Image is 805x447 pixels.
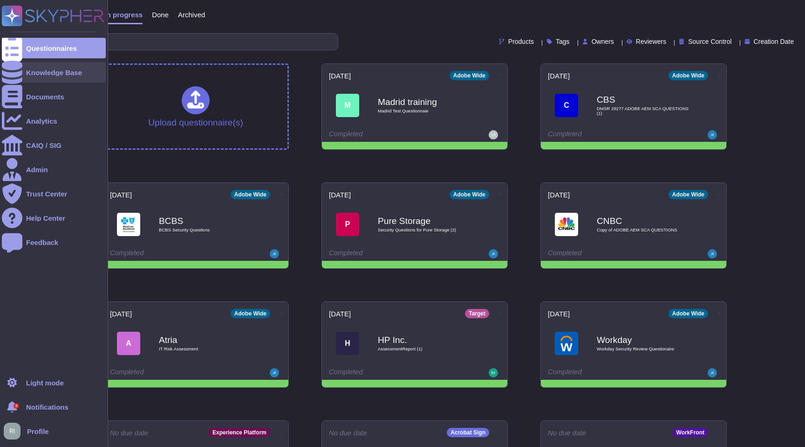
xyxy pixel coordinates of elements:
[708,130,717,140] img: user
[329,368,443,377] div: Completed
[26,215,65,222] div: Help Center
[159,217,252,225] b: BCBS
[378,347,471,351] span: AssessmentReport (1)
[708,368,717,377] img: user
[669,190,708,199] div: Adobe Wide
[2,62,106,83] a: Knowledge Base
[378,228,471,232] span: Security Questions for Pure Storage (2)
[329,72,351,79] span: [DATE]
[548,130,662,140] div: Completed
[597,106,690,115] span: DMSR 29277 ADOBE AEM SCA QUESTIONS (1)
[688,38,731,45] span: Source Control
[636,38,666,45] span: Reviewers
[2,421,27,441] button: user
[447,428,489,437] div: Acrobat Sign
[329,249,443,258] div: Completed
[597,217,690,225] b: CNBC
[148,86,243,127] div: Upload questionnaire(s)
[329,191,351,198] span: [DATE]
[4,423,20,440] img: user
[597,95,690,104] b: CBS
[592,38,614,45] span: Owners
[336,332,359,355] div: H
[378,109,471,113] span: Madrid Test Questionnaie
[336,213,359,236] div: P
[708,249,717,258] img: user
[329,130,443,140] div: Completed
[2,232,106,252] a: Feedback
[489,368,498,377] img: user
[548,368,662,377] div: Completed
[336,94,359,117] div: M
[26,190,67,197] div: Trust Center
[26,69,82,76] div: Knowledge Base
[2,135,106,155] a: CAIQ / SIG
[159,347,252,351] span: IT Risk Assessment
[2,183,106,204] a: Trust Center
[548,72,570,79] span: [DATE]
[450,71,489,80] div: Adobe Wide
[378,217,471,225] b: Pure Storage
[159,228,252,232] span: BCBS Security Questions
[378,98,471,106] b: Madrid training
[378,335,471,344] b: HP Inc.
[117,213,140,236] img: Logo
[37,34,338,50] input: Search by keywords
[178,11,205,18] span: Archived
[117,332,140,355] div: A
[555,94,578,117] div: C
[555,213,578,236] img: Logo
[26,118,57,125] div: Analytics
[669,309,708,318] div: Adobe Wide
[548,249,662,258] div: Completed
[110,310,132,317] span: [DATE]
[270,249,279,258] img: user
[548,429,586,436] span: No due date
[159,335,252,344] b: Atria
[14,403,19,409] div: 2
[26,404,68,411] span: Notifications
[26,379,64,386] div: Light mode
[26,45,77,52] div: Questionnaires
[465,309,489,318] div: Target
[2,86,106,107] a: Documents
[555,332,578,355] img: Logo
[110,429,148,436] span: No due date
[489,249,498,258] img: user
[209,428,270,437] div: Experience Platform
[548,191,570,198] span: [DATE]
[329,429,367,436] span: No due date
[110,368,224,377] div: Completed
[152,11,169,18] span: Done
[110,191,132,198] span: [DATE]
[329,310,351,317] span: [DATE]
[2,38,106,58] a: Questionnaires
[231,190,270,199] div: Adobe Wide
[597,335,690,344] b: Workday
[26,93,64,100] div: Documents
[754,38,794,45] span: Creation Date
[508,38,534,45] span: Products
[489,130,498,140] img: user
[231,309,270,318] div: Adobe Wide
[673,428,708,437] div: WorkFront
[2,208,106,228] a: Help Center
[26,166,48,173] div: Admin
[548,310,570,317] span: [DATE]
[26,239,58,246] div: Feedback
[110,249,224,258] div: Completed
[27,428,49,435] span: Profile
[2,111,106,131] a: Analytics
[556,38,570,45] span: Tags
[26,142,61,149] div: CAIQ / SIG
[104,11,143,18] span: In progress
[597,228,690,232] span: Copy of ADOBE AEM SCA QUESTIONS
[597,347,690,351] span: Workday Security Review Questionaire
[2,159,106,180] a: Admin
[270,368,279,377] img: user
[669,71,708,80] div: Adobe Wide
[450,190,489,199] div: Adobe Wide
